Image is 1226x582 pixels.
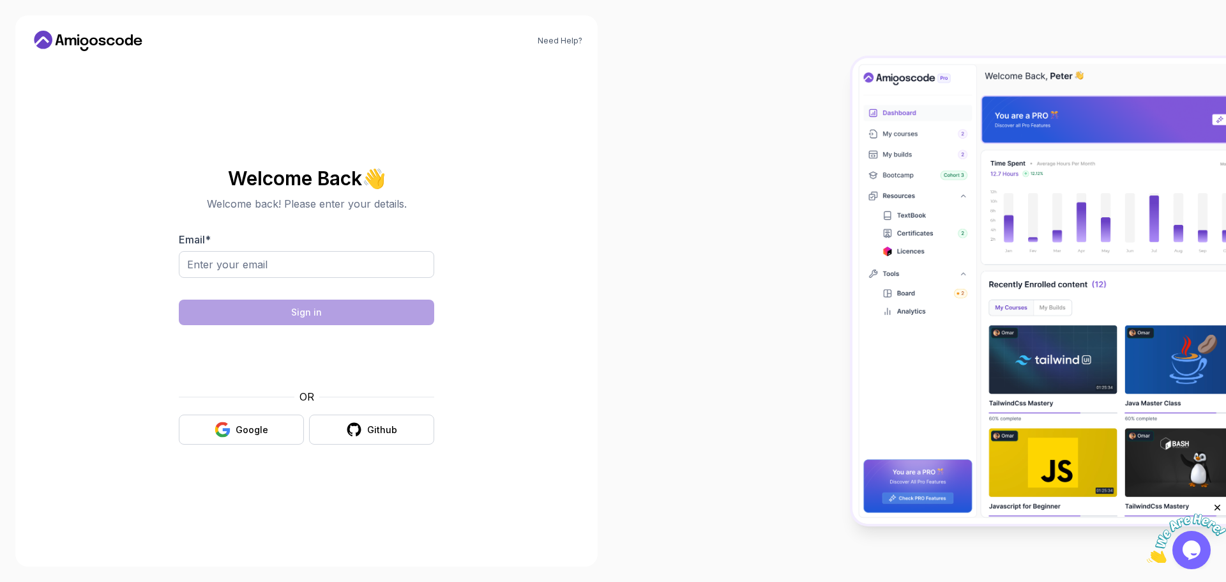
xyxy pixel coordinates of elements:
iframe: chat widget [1147,502,1226,563]
div: Sign in [291,306,322,319]
h2: Welcome Back [179,168,434,188]
img: Amigoscode Dashboard [852,58,1226,524]
button: Google [179,415,304,445]
p: Welcome back! Please enter your details. [179,196,434,211]
a: Home link [31,31,146,51]
button: Github [309,415,434,445]
button: Sign in [179,300,434,325]
label: Email * [179,233,211,246]
p: OR [299,389,314,404]
iframe: Widget contendo caixa de seleção para desafio de segurança hCaptcha [210,333,403,381]
div: Github [367,424,397,436]
input: Enter your email [179,251,434,278]
span: 👋 [361,166,388,190]
div: Google [236,424,268,436]
a: Need Help? [538,36,582,46]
